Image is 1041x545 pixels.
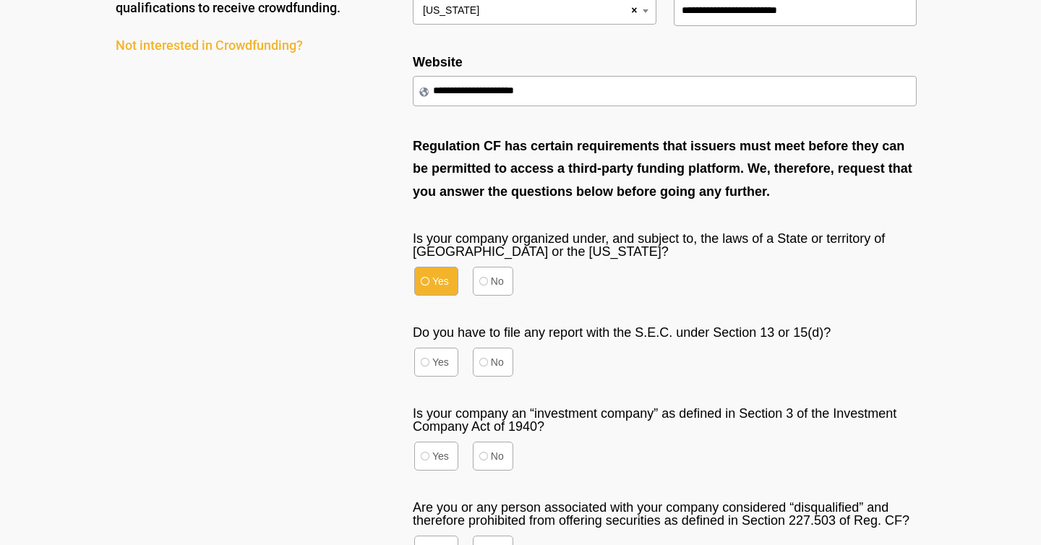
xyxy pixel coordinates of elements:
label: Is your company an “investment company” as defined in Section 3 of the Investment Company Act of ... [413,407,917,433]
label: No [473,442,513,471]
label: No [473,348,513,377]
label: No [473,267,513,296]
label: Do you have to file any report with the S.E.C. under Section 13 or 15(d)? [413,326,917,339]
label: Yes [414,267,458,296]
label: Yes [414,442,458,471]
label: Are you or any person associated with your company considered “disqualified” and therefore prohib... [413,501,917,527]
a: Not interested in Crowdfunding? [116,38,303,53]
label: Is your company organized under, and subject to, the laws of a State or territory of [GEOGRAPHIC_... [413,232,917,258]
span: [US_STATE] [423,4,479,16]
label: Yes [414,348,458,377]
label: Website [413,56,917,69]
p: Regulation CF has certain requirements that issuers must meet before they can be permitted to acc... [413,135,917,204]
